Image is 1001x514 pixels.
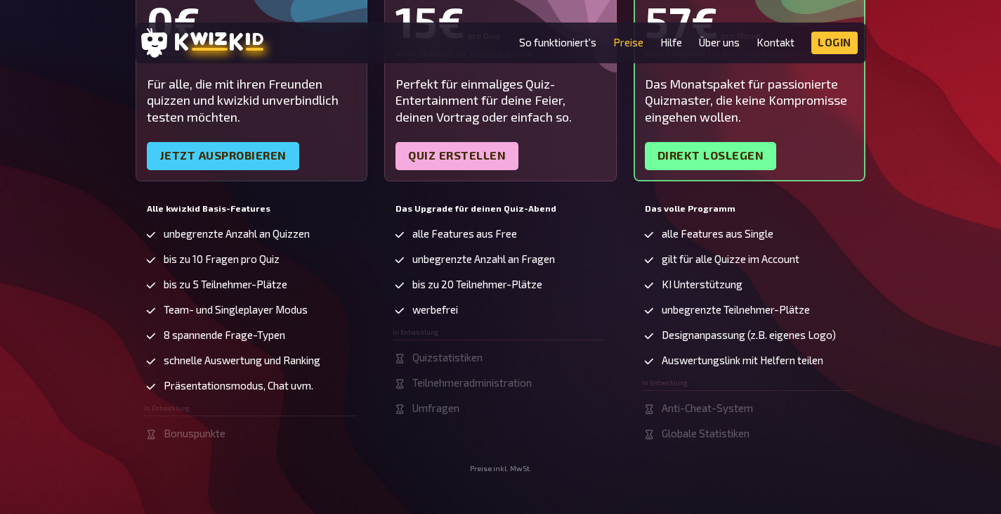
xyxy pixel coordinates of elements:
[164,380,313,392] span: Präsentationsmodus, Chat uvm.
[164,304,308,316] span: Team- und Singleplayer Modus
[412,304,458,316] span: werbefrei
[642,380,688,387] span: In Entwicklung
[645,142,777,170] a: Direkt loslegen
[699,37,740,49] a: Über uns
[412,402,459,414] span: Umfragen
[645,204,855,214] h5: Das volle Programm
[660,37,682,49] a: Hilfe
[662,329,836,341] span: Designanpassung (z.B. eigenes Logo)
[147,142,299,170] a: Jetzt ausprobieren
[662,228,773,240] span: alle Features aus Single
[164,428,225,439] span: Bonuspunkte
[662,278,742,290] span: KI Unterstützung
[811,32,858,54] a: Login
[164,329,285,341] span: 8 spannende Frage-Typen
[662,354,823,366] span: Auswertungslink mit Helfern teilen
[395,142,518,170] a: Quiz erstellen
[412,278,542,290] span: bis zu 20 Teilnehmer-Plätze
[164,253,280,265] span: bis zu 10 Fragen pro Quiz
[164,228,310,240] span: unbegrenzte Anzahl an Quizzen
[395,204,606,214] h5: Das Upgrade für deinen Quiz-Abend
[470,464,532,473] small: Preise inkl. MwSt.
[412,352,483,364] span: Quizstatistiken
[662,428,750,439] span: Globale Statistiken
[662,253,799,265] span: gilt für alle Quizze im Account
[412,228,517,240] span: alle Features aus Free
[147,76,357,125] div: Für alle, die mit ihren Freunden quizzen und kwizkid unverbindlich testen möchten.
[393,329,438,336] span: In Entwicklung
[164,278,287,290] span: bis zu 5 Teilnehmer-Plätze
[519,37,596,49] a: So funktioniert's
[144,405,190,412] span: In Entwicklung
[645,76,855,125] div: Das Monatspaket für passionierte Quizmaster, die keine Kompromisse eingehen wollen.
[662,402,753,414] span: Anti-Cheat-System
[412,377,532,389] span: Teilnehmeradministration
[147,204,357,214] h5: Alle kwizkid Basis-Features
[662,304,810,316] span: unbegrenzte Teilnehmer-Plätze
[164,354,320,366] span: schnelle Auswertung und Ranking
[412,253,555,265] span: unbegrenzte Anzahl an Fragen
[757,37,794,49] a: Kontakt
[395,76,606,125] div: Perfekt für einmaliges Quiz-Entertainment für deine Feier, deinen Vortrag oder einfach so.
[613,37,643,49] a: Preise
